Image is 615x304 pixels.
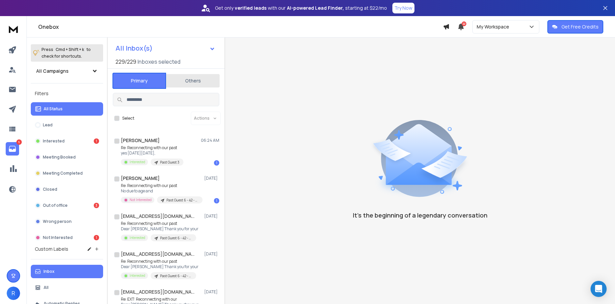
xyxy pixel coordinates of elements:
[44,269,55,274] p: Inbox
[43,122,53,128] p: Lead
[130,160,145,165] p: Interested
[31,231,103,244] button: Not Interested1
[94,203,99,208] div: 3
[43,219,72,224] p: Wrong person
[130,235,145,240] p: Interested
[7,287,20,300] button: R
[31,118,103,132] button: Lead
[35,246,68,252] h3: Custom Labels
[122,116,134,121] label: Select
[31,199,103,212] button: Out of office3
[204,176,219,181] p: [DATE]
[44,285,49,290] p: All
[235,5,266,11] strong: verified leads
[121,213,195,220] h1: [EMAIL_ADDRESS][DOMAIN_NAME]
[31,89,103,98] h3: Filters
[121,188,201,194] p: No due to age and
[121,226,199,232] p: Dear [PERSON_NAME] Thank you for your
[204,214,219,219] p: [DATE]
[121,289,195,295] h1: [EMAIL_ADDRESS][DOMAIN_NAME]
[6,142,19,156] a: 5
[214,160,219,166] div: 1
[42,46,91,60] p: Press to check for shortcuts.
[160,273,192,279] p: Past Guest 6 - 42 - 49
[204,251,219,257] p: [DATE]
[121,145,183,150] p: Re: Reconnecting with our past
[116,45,153,52] h1: All Inbox(s)
[204,289,219,295] p: [DATE]
[591,281,607,297] div: Open Intercom Messenger
[160,236,192,241] p: Past Guest 6 - 42 - 49
[138,58,180,66] h3: Inboxes selected
[477,23,512,30] p: My Workspace
[116,58,136,66] span: 229 / 229
[31,183,103,196] button: Closed
[31,215,103,228] button: Wrong person
[31,64,103,78] button: All Campaigns
[214,198,219,203] div: 1
[110,42,221,55] button: All Inbox(s)
[394,5,412,11] p: Try Now
[31,134,103,148] button: Interested1
[353,210,487,220] p: It’s the beginning of a legendary conversation
[215,5,387,11] p: Get only with our starting at $22/mo
[31,150,103,164] button: Meeting Booked
[31,265,103,278] button: Inbox
[43,138,65,144] p: Interested
[121,251,195,257] h1: [EMAIL_ADDRESS][DOMAIN_NAME]
[561,23,599,30] p: Get Free Credits
[121,297,199,302] p: Re: EXT: Reconnecting with our
[121,175,160,182] h1: [PERSON_NAME]
[43,155,76,160] p: Meeting Booked
[130,273,145,278] p: Interested
[31,281,103,294] button: All
[94,235,99,240] div: 1
[94,138,99,144] div: 1
[130,197,152,202] p: Not Interested
[121,221,199,226] p: Re: Reconnecting with our past
[31,167,103,180] button: Meeting Completed
[43,235,73,240] p: Not Interested
[462,21,466,26] span: 22
[166,198,199,203] p: Past Guest 6 - 42 - 49
[36,68,69,74] h1: All Campaigns
[16,139,22,145] p: 5
[121,150,183,156] p: yes [DATE][DATE],
[166,73,220,88] button: Others
[392,3,414,13] button: Try Now
[121,259,199,264] p: Re: Reconnecting with our past
[547,20,603,34] button: Get Free Credits
[287,5,344,11] strong: AI-powered Lead Finder,
[43,187,57,192] p: Closed
[44,106,63,112] p: All Status
[55,46,85,53] span: Cmd + Shift + k
[38,23,443,31] h1: Onebox
[201,138,219,143] p: 06:24 AM
[43,203,68,208] p: Out of office
[43,171,83,176] p: Meeting Completed
[160,160,179,165] p: Past Guest 3
[112,73,166,89] button: Primary
[31,102,103,116] button: All Status
[121,137,160,144] h1: [PERSON_NAME]
[121,264,199,269] p: Dear [PERSON_NAME] Thank you for your
[7,23,20,35] img: logo
[121,183,201,188] p: Re: Reconnecting with our past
